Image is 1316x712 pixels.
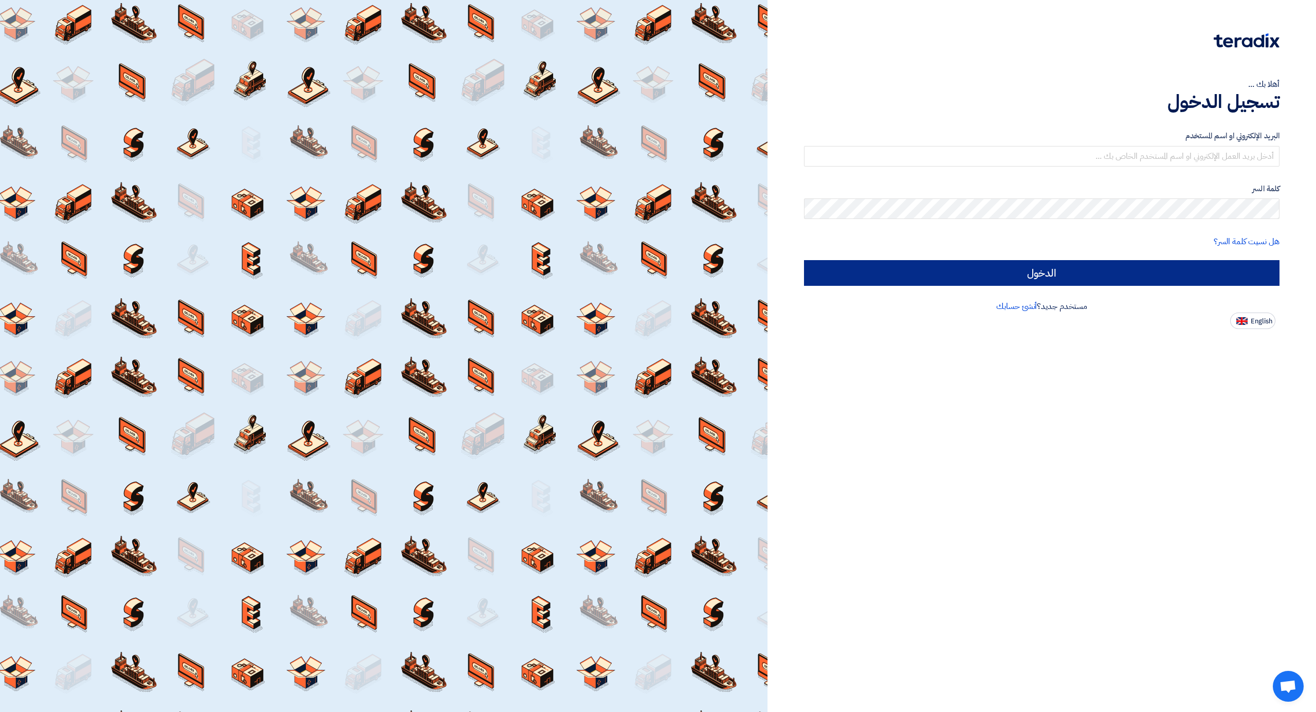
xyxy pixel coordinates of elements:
[1251,318,1272,325] span: English
[804,300,1280,313] div: مستخدم جديد؟
[1214,33,1280,48] img: Teradix logo
[1236,317,1248,325] img: en-US.png
[1214,235,1280,248] a: هل نسيت كلمة السر؟
[804,78,1280,90] div: أهلا بك ...
[804,130,1280,142] label: البريد الإلكتروني او اسم المستخدم
[1230,313,1275,329] button: English
[804,260,1280,286] input: الدخول
[804,146,1280,167] input: أدخل بريد العمل الإلكتروني او اسم المستخدم الخاص بك ...
[996,300,1037,313] a: أنشئ حسابك
[804,90,1280,113] h1: تسجيل الدخول
[1273,671,1304,702] a: دردشة مفتوحة
[804,183,1280,195] label: كلمة السر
